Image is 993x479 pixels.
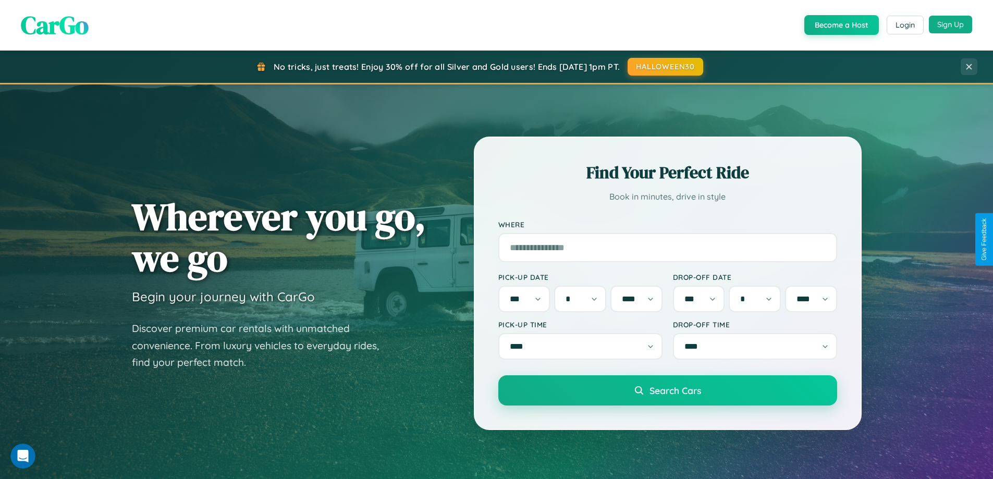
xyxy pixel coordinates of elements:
h3: Begin your journey with CarGo [132,289,315,304]
div: Give Feedback [980,218,988,261]
span: Search Cars [649,385,701,396]
button: Become a Host [804,15,879,35]
h1: Wherever you go, we go [132,196,426,278]
label: Where [498,220,837,229]
button: Search Cars [498,375,837,406]
label: Pick-up Time [498,320,663,329]
button: Login [887,16,924,34]
p: Book in minutes, drive in style [498,189,837,204]
h2: Find Your Perfect Ride [498,161,837,184]
label: Drop-off Date [673,273,837,281]
label: Pick-up Date [498,273,663,281]
button: HALLOWEEN30 [628,58,703,76]
span: CarGo [21,8,89,42]
span: No tricks, just treats! Enjoy 30% off for all Silver and Gold users! Ends [DATE] 1pm PT. [274,62,620,72]
label: Drop-off Time [673,320,837,329]
iframe: Intercom live chat [10,444,35,469]
p: Discover premium car rentals with unmatched convenience. From luxury vehicles to everyday rides, ... [132,320,393,371]
button: Sign Up [929,16,972,33]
